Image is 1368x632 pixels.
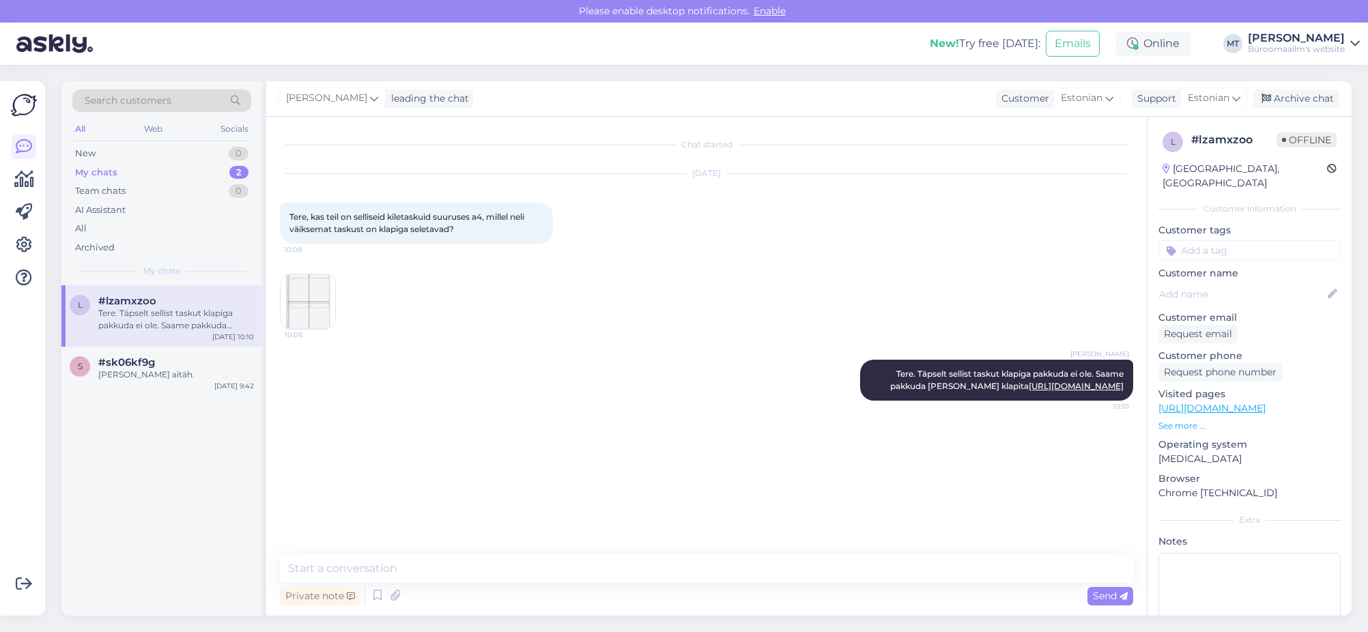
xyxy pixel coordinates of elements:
[1158,223,1341,238] p: Customer tags
[386,91,469,106] div: leading the chat
[214,381,254,391] div: [DATE] 9:42
[1171,137,1175,147] span: l
[1158,240,1341,261] input: Add a tag
[1158,311,1341,325] p: Customer email
[1158,452,1341,466] p: [MEDICAL_DATA]
[1158,349,1341,363] p: Customer phone
[280,139,1133,151] div: Chat started
[890,369,1126,391] span: Tere. Täpselt sellist taskut klapiga pakkuda ei ole. Saame pakkuda [PERSON_NAME] klapita
[1046,31,1100,57] button: Emails
[280,587,360,605] div: Private note
[78,361,83,371] span: s
[75,203,126,217] div: AI Assistant
[996,91,1049,106] div: Customer
[1158,534,1341,549] p: Notes
[1158,363,1282,382] div: Request phone number
[1248,33,1345,44] div: [PERSON_NAME]
[75,166,117,179] div: My chats
[1191,132,1277,148] div: # lzamxzoo
[75,222,87,235] div: All
[1158,325,1238,343] div: Request email
[98,307,254,332] div: Tere. Täpselt sellist taskut klapiga pakkuda ei ole. Saame pakkuda [PERSON_NAME] klapita [URL][DO...
[75,184,126,198] div: Team chats
[1158,402,1266,414] a: [URL][DOMAIN_NAME]
[75,147,96,160] div: New
[229,147,248,160] div: 0
[750,5,790,17] span: Enable
[1093,590,1128,602] span: Send
[1253,89,1339,108] div: Archive chat
[1158,266,1341,281] p: Customer name
[218,120,251,138] div: Socials
[1158,420,1341,432] p: See more ...
[98,295,156,307] span: #lzamxzoo
[1116,31,1191,56] div: Online
[141,120,165,138] div: Web
[1158,514,1341,526] div: Extra
[85,94,171,108] span: Search customers
[1248,33,1360,55] a: [PERSON_NAME]Büroomaailm's website
[1132,91,1176,106] div: Support
[1188,91,1229,106] span: Estonian
[281,274,335,329] img: Attachment
[78,300,83,310] span: l
[280,167,1133,179] div: [DATE]
[1070,349,1129,359] span: [PERSON_NAME]
[286,91,367,106] span: [PERSON_NAME]
[143,265,180,277] span: My chats
[72,120,88,138] div: All
[1159,287,1325,302] input: Add name
[930,35,1040,52] div: Try free [DATE]:
[1248,44,1345,55] div: Büroomaailm's website
[289,212,526,234] span: Tere, kas teil on selliseid kiletaskuid suuruses a4, millel neli väiksemat taskust on klapiga sel...
[1078,401,1129,412] span: 10:10
[212,332,254,342] div: [DATE] 10:10
[1061,91,1102,106] span: Estonian
[75,241,115,255] div: Archived
[229,184,248,198] div: 0
[1158,387,1341,401] p: Visited pages
[285,330,336,340] span: 10:08
[1029,381,1124,391] a: [URL][DOMAIN_NAME]
[930,37,959,50] b: New!
[1277,132,1337,147] span: Offline
[1158,486,1341,500] p: Chrome [TECHNICAL_ID]
[98,369,254,381] div: [PERSON_NAME] aitäh.
[98,356,155,369] span: #sk06kf9g
[229,166,248,179] div: 2
[1158,203,1341,215] div: Customer information
[1223,34,1242,53] div: MT
[11,92,37,118] img: Askly Logo
[1163,162,1327,190] div: [GEOGRAPHIC_DATA], [GEOGRAPHIC_DATA]
[1158,437,1341,452] p: Operating system
[1158,472,1341,486] p: Browser
[284,244,335,255] span: 10:08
